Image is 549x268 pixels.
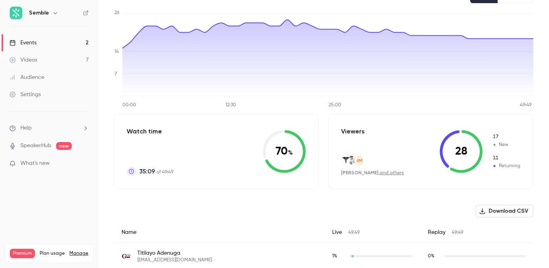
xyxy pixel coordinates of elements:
span: NM [355,157,362,164]
tspan: 00:00 [122,103,136,108]
div: Events [9,39,36,47]
span: Returning [492,162,520,170]
a: SpeakerHub [20,142,51,150]
tspan: 25:00 [329,103,341,108]
span: [EMAIL_ADDRESS][DOMAIN_NAME] [137,257,212,263]
span: 49:49 [348,230,360,235]
div: , [341,170,404,176]
tspan: 49:49 [520,103,532,108]
span: Plan usage [40,250,65,257]
span: New [492,141,520,148]
p: of 49:49 [139,167,173,176]
span: Live watch time [332,253,345,260]
p: Viewers [341,127,365,136]
li: help-dropdown-opener [9,124,89,132]
tspan: 7 [115,72,117,77]
span: 1 % [332,254,337,259]
iframe: Noticeable Trigger [79,160,89,167]
span: 49:49 [452,230,463,235]
p: Watch time [127,127,173,136]
span: new [56,142,72,150]
button: Download CSV [476,205,533,217]
span: Help [20,124,32,132]
tspan: 14 [115,49,119,54]
span: 0 % [428,254,434,259]
img: drtherianou.com [348,156,356,164]
div: Videos [9,56,37,64]
span: Titilayo Adenuga [137,249,212,257]
div: Settings [9,91,41,98]
span: Premium [10,249,35,258]
span: Replay watch time [428,253,440,260]
img: getmedco.com [122,252,131,261]
span: What's new [20,159,50,168]
h6: Semble [29,9,49,17]
span: 35:09 [139,167,155,176]
div: Replay [420,222,533,243]
span: [PERSON_NAME] [341,170,378,175]
img: visamedicals.co.uk [342,156,350,164]
img: Semble [10,7,22,19]
tspan: 26 [115,11,120,15]
div: Live [324,222,420,243]
a: Manage [69,250,88,257]
a: and others [380,171,404,175]
span: Returning [492,155,520,162]
div: Name [114,222,324,243]
div: Audience [9,73,44,81]
tspan: 12:30 [225,103,236,108]
span: New [492,133,520,140]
